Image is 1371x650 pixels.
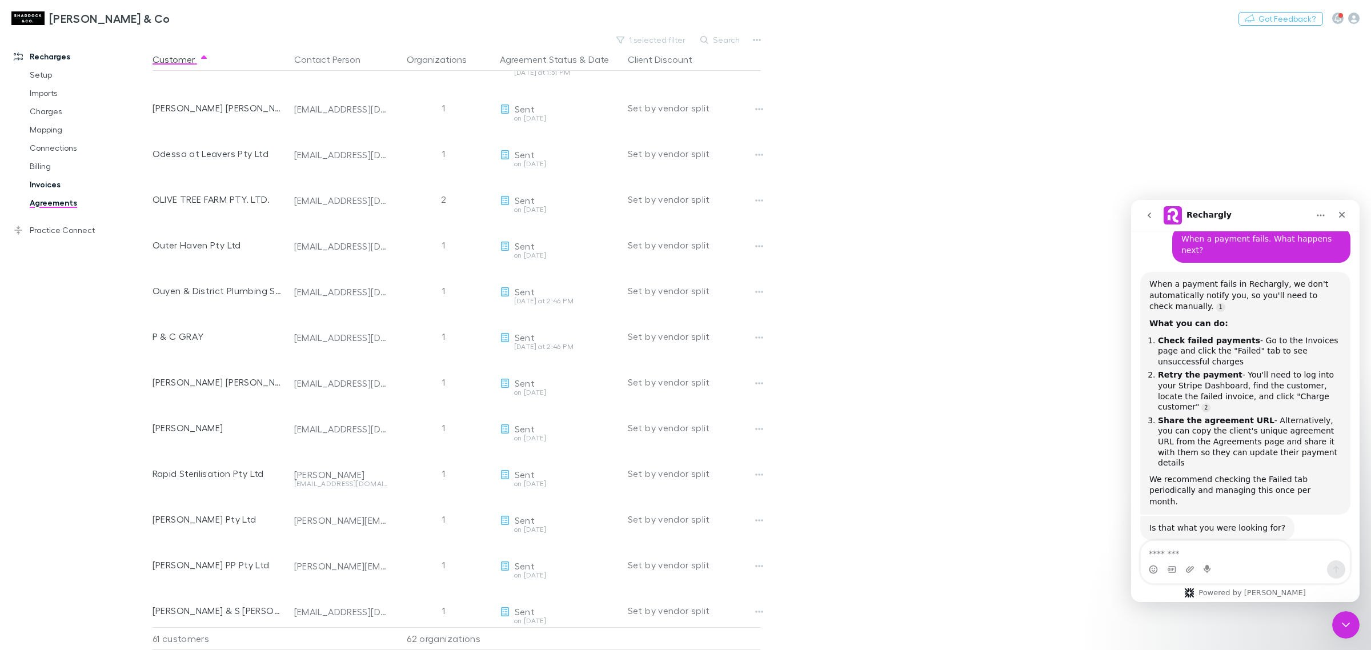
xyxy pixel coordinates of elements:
button: Got Feedback? [1238,12,1323,26]
div: [PERSON_NAME] & S [PERSON_NAME] [153,588,285,633]
div: OLIVE TREE FARM PTY. LTD. [153,176,285,222]
div: [EMAIL_ADDRESS][DOMAIN_NAME] [294,423,388,435]
div: on [DATE] [500,526,619,533]
div: Odessa at Leavers Pty Ltd [153,131,285,176]
div: Set by vendor split [628,85,760,131]
div: & [500,48,619,71]
div: 62 organizations [392,627,495,650]
div: Set by vendor split [628,588,760,633]
div: Set by vendor split [628,359,760,405]
div: 1 [392,588,495,633]
div: 1 [392,131,495,176]
button: Date [588,48,609,71]
div: Set by vendor split [628,542,760,588]
a: Billing [18,157,161,175]
div: [PERSON_NAME][EMAIL_ADDRESS][DOMAIN_NAME] [294,560,388,572]
a: Agreements [18,194,161,212]
div: on [DATE] [500,161,619,167]
span: Sent [515,149,535,160]
div: on [DATE] [500,480,619,487]
a: Charges [18,102,161,121]
img: Shaddock & Co's Logo [11,11,45,25]
button: Agreement Status [500,48,577,71]
a: Imports [18,84,161,102]
div: on [DATE] [500,389,619,396]
span: Sent [515,423,535,434]
iframe: Intercom live chat [1332,611,1360,639]
div: [EMAIL_ADDRESS][DOMAIN_NAME] [294,240,388,252]
div: [DATE] at 2:46 PM [500,343,619,350]
span: Sent [515,103,535,114]
div: [EMAIL_ADDRESS][DOMAIN_NAME] [294,286,388,298]
div: [EMAIL_ADDRESS][DOMAIN_NAME] [294,480,388,487]
a: Invoices [18,175,161,194]
div: [PERSON_NAME] PP Pty Ltd [153,542,285,588]
a: Setup [18,66,161,84]
span: Sent [515,240,535,251]
div: [PERSON_NAME] Pty Ltd [153,496,285,542]
div: 1 [392,85,495,131]
span: Sent [515,560,535,571]
button: Client Discount [628,48,706,71]
iframe: Intercom live chat [1131,200,1360,602]
div: 1 [392,405,495,451]
button: Search [695,33,747,47]
div: on [DATE] [500,617,619,624]
div: 1 [392,359,495,405]
div: [PERSON_NAME] [294,469,388,480]
a: Practice Connect [2,221,161,239]
div: Set by vendor split [628,268,760,314]
div: 1 [392,542,495,588]
span: Sent [515,515,535,525]
div: [PERSON_NAME] [PERSON_NAME] [153,85,285,131]
div: 1 [392,222,495,268]
div: [EMAIL_ADDRESS][DOMAIN_NAME] [294,378,388,389]
div: 1 [392,314,495,359]
button: 1 selected filter [611,33,692,47]
div: on [DATE] [500,206,619,213]
div: Set by vendor split [628,131,760,176]
a: Recharges [2,47,161,66]
div: [PERSON_NAME][EMAIL_ADDRESS][DOMAIN_NAME] [294,515,388,526]
div: Set by vendor split [628,405,760,451]
div: P & C GRAY [153,314,285,359]
div: [EMAIL_ADDRESS][DOMAIN_NAME] [294,103,388,115]
span: Sent [515,469,535,480]
div: [PERSON_NAME] [153,405,285,451]
span: Sent [515,378,535,388]
div: Set by vendor split [628,496,760,542]
div: [EMAIL_ADDRESS][DOMAIN_NAME] [294,332,388,343]
div: on [DATE] [500,435,619,442]
div: 1 [392,268,495,314]
div: 2 [392,176,495,222]
div: [PERSON_NAME] [PERSON_NAME] [153,359,285,405]
a: Mapping [18,121,161,139]
div: Set by vendor split [628,314,760,359]
span: Sent [515,195,535,206]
